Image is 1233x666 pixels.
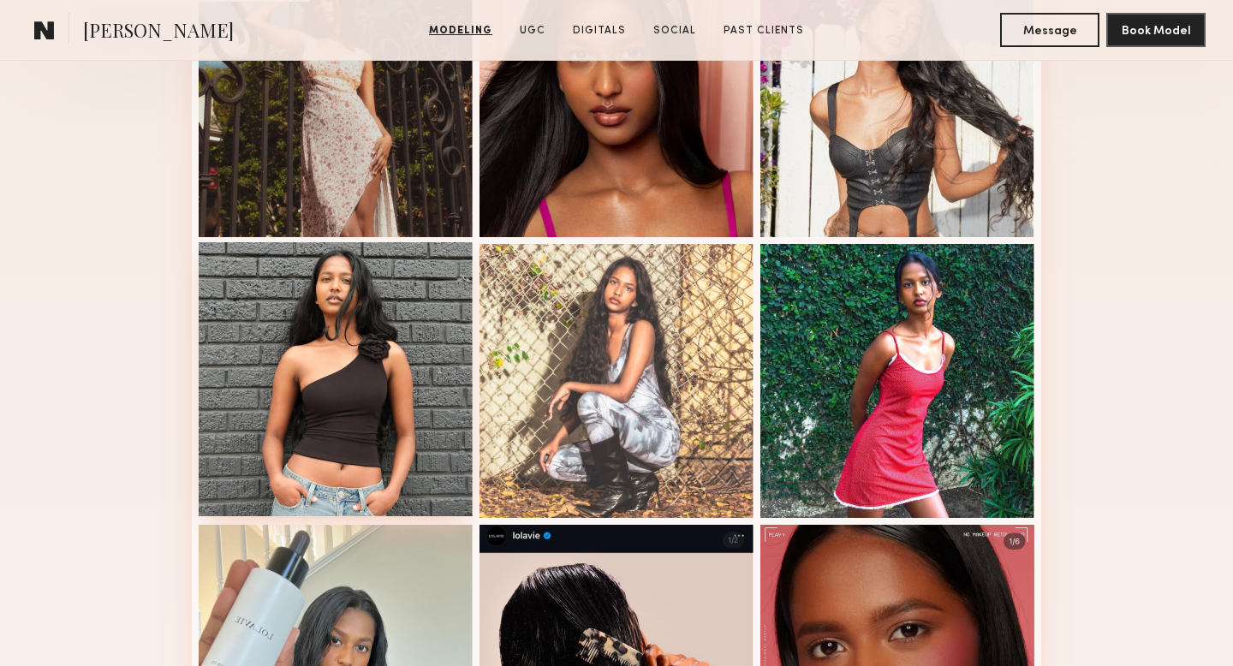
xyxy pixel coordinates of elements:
[83,17,234,47] span: [PERSON_NAME]
[566,23,633,39] a: Digitals
[646,23,703,39] a: Social
[717,23,811,39] a: Past Clients
[1000,13,1099,47] button: Message
[513,23,552,39] a: UGC
[1106,13,1206,47] button: Book Model
[1106,22,1206,37] a: Book Model
[422,23,499,39] a: Modeling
